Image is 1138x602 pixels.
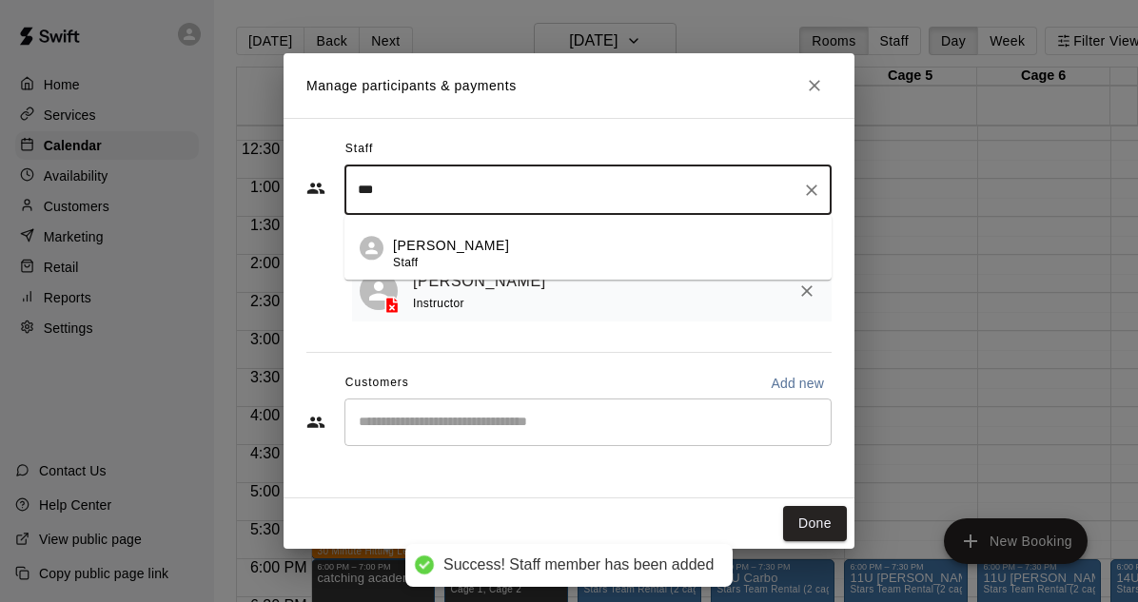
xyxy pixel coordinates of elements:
p: Add new [771,374,824,393]
svg: Customers [306,413,325,432]
div: Search staff [344,165,832,215]
div: Start typing to search customers... [344,398,832,446]
span: Customers [345,368,409,398]
button: Done [783,506,847,541]
a: [PERSON_NAME] [413,269,546,294]
p: Manage participants & payments [306,76,517,96]
div: Nicole Nichols [360,236,383,260]
button: Close [797,68,832,103]
div: Kamron Smith [360,272,398,310]
div: Success! Staff member has been added [443,555,714,575]
button: Add new [763,368,832,398]
span: Staff [393,256,418,269]
button: Remove [790,274,824,308]
span: Staff [345,134,373,165]
button: Clear [798,177,825,204]
p: [PERSON_NAME] [393,236,509,256]
span: Instructor [413,297,464,310]
svg: Staff [306,179,325,198]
